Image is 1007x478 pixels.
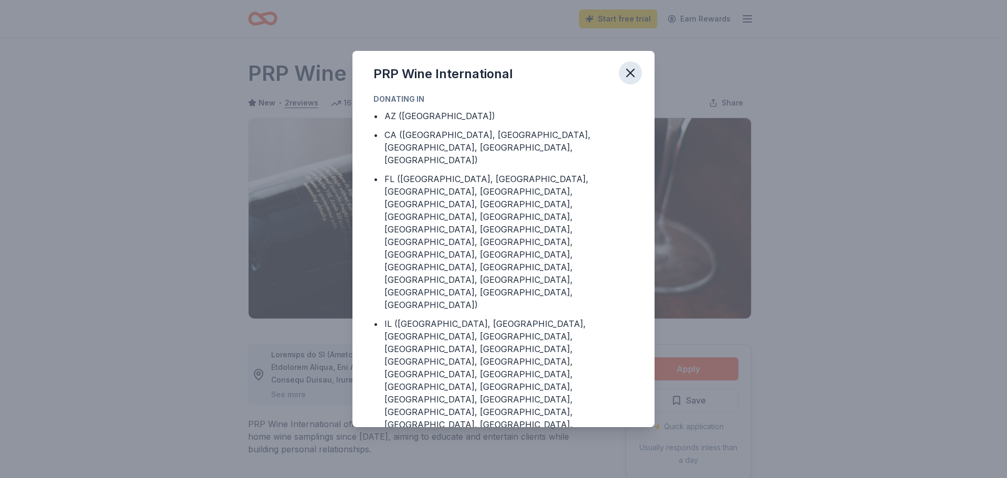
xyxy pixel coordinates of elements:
[384,173,634,311] div: FL ([GEOGRAPHIC_DATA], [GEOGRAPHIC_DATA], [GEOGRAPHIC_DATA], [GEOGRAPHIC_DATA], [GEOGRAPHIC_DATA]...
[373,110,378,122] div: •
[373,129,378,141] div: •
[384,110,495,122] div: AZ ([GEOGRAPHIC_DATA])
[373,173,378,185] div: •
[373,93,634,105] div: Donating in
[384,129,634,166] div: CA ([GEOGRAPHIC_DATA], [GEOGRAPHIC_DATA], [GEOGRAPHIC_DATA], [GEOGRAPHIC_DATA], [GEOGRAPHIC_DATA])
[373,317,378,330] div: •
[373,66,513,82] div: PRP Wine International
